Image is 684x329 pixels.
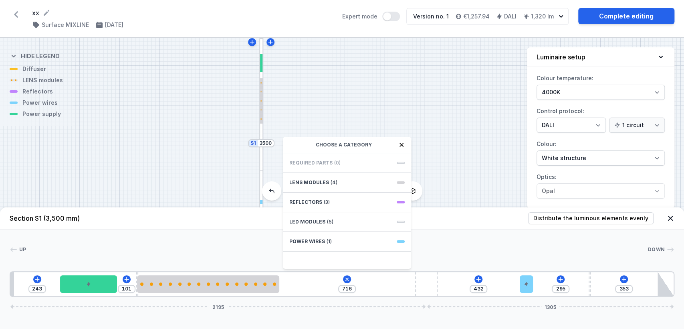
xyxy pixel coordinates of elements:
button: Add element [341,274,353,285]
label: Control protocol: [537,105,665,133]
span: 2195 [209,304,227,309]
button: Hide legend [10,46,60,65]
a: Complete editing [578,8,674,24]
span: (1) [327,238,332,245]
button: Add element [620,275,628,283]
input: Dimension [mm] [554,286,567,292]
button: Rename project [42,9,50,17]
span: (4) [331,179,337,186]
form: xx [32,8,333,18]
button: Expert mode [382,12,400,21]
label: Colour temperature: [537,72,665,100]
span: LENS modules [289,179,329,186]
h4: Section S1 [10,213,80,223]
span: Choose a category [316,142,372,148]
input: Dimension [mm] [472,286,485,292]
span: (3,500 mm) [43,214,80,222]
span: Power wires [289,238,325,245]
h4: Luminaire setup [537,52,585,62]
span: (5) [327,219,333,225]
label: Optics: [537,171,665,199]
input: Dimension [mm] [31,286,44,292]
input: Dimension [mm] [120,286,133,292]
div: Hole for power supply cable [520,275,533,293]
span: LED modules [289,219,325,225]
input: Dimension [mm] [259,140,272,146]
button: Distribute the luminous elements evenly [528,212,654,224]
span: (0) [334,160,341,166]
h4: DALI [504,12,517,20]
span: Required parts [289,160,333,166]
input: Dimension [mm] [617,286,630,292]
span: Distribute the luminous elements evenly [533,214,648,222]
h4: €1,257.94 [463,12,490,20]
label: Colour: [537,138,665,166]
h4: 1,320 lm [531,12,554,20]
span: Up [19,246,26,253]
div: Version no. 1 [413,12,449,20]
button: Luminaire setup [527,47,674,67]
select: Control protocol: [537,118,606,133]
button: Add element [557,275,565,283]
button: Add element [33,275,41,283]
button: Close window [398,142,405,148]
input: Dimension [mm] [341,286,353,292]
h4: [DATE] [105,21,123,29]
span: Reflectors [289,199,322,205]
select: Colour temperature: [537,85,665,100]
button: Add element [123,275,131,283]
div: 15 LENS module 750mm 26° [137,275,279,293]
button: Version no. 1€1,257.94DALI1,320 lm [406,8,569,25]
select: Optics: [537,183,665,199]
div: DALI Driver - up to 12W [60,275,117,293]
label: Expert mode [342,12,400,21]
select: Colour: [537,150,665,166]
h4: Surface MIXLINE [42,21,89,29]
span: (3) [324,199,330,205]
span: Down [648,246,665,253]
select: Control protocol: [609,118,665,133]
h4: Hide legend [21,52,60,60]
span: 1305 [541,304,559,309]
button: Add element [474,275,482,283]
